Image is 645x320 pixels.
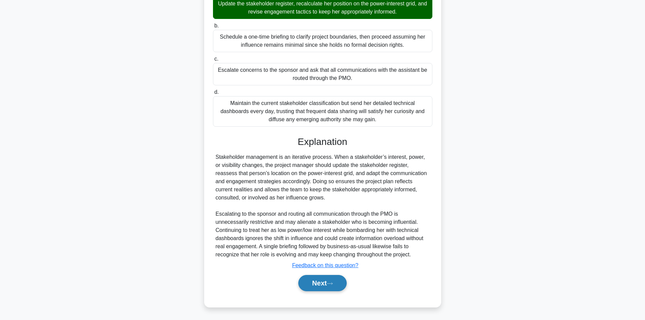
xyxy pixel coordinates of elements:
button: Next [298,275,347,291]
span: d. [214,89,219,95]
div: Schedule a one-time briefing to clarify project boundaries, then proceed assuming her influence r... [213,30,432,52]
span: b. [214,23,219,28]
div: Maintain the current stakeholder classification but send her detailed technical dashboards every ... [213,96,432,127]
h3: Explanation [217,136,428,148]
div: Escalate concerns to the sponsor and ask that all communications with the assistant be routed thr... [213,63,432,85]
span: c. [214,56,218,62]
a: Feedback on this question? [292,262,359,268]
div: Stakeholder management is an iterative process. When a stakeholder’s interest, power, or visibili... [216,153,430,259]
